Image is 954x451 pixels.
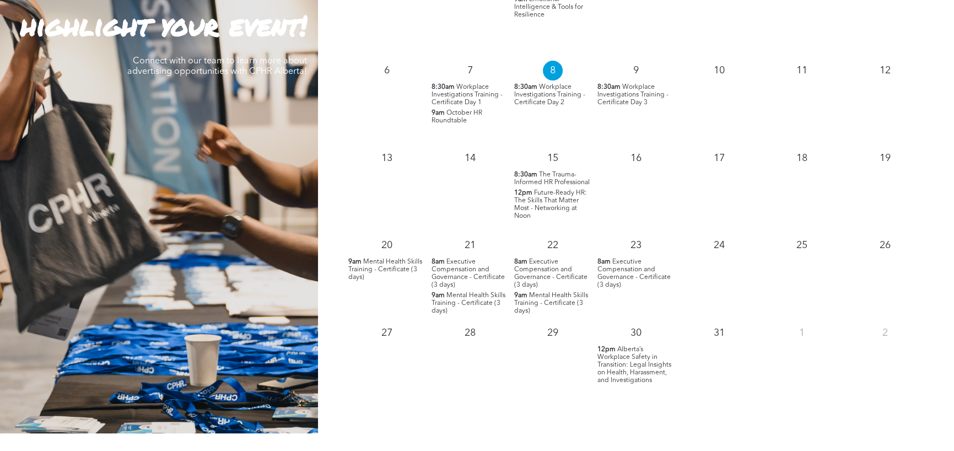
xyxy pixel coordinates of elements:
[543,323,563,343] p: 29
[377,61,397,80] p: 6
[792,61,812,80] p: 11
[514,171,590,186] span: The Trauma-Informed HR Professional
[377,148,397,168] p: 13
[597,346,616,353] span: 12pm
[875,148,895,168] p: 19
[20,6,307,45] strong: highlight your event!
[432,292,505,314] span: Mental Health Skills Training - Certificate (3 days)
[875,61,895,80] p: 12
[709,61,729,80] p: 10
[626,323,646,343] p: 30
[597,84,669,106] span: Workplace Investigations Training - Certificate Day 3
[597,83,621,91] span: 8:30am
[709,235,729,255] p: 24
[460,323,480,343] p: 28
[432,258,445,266] span: 8am
[626,61,646,80] p: 9
[348,258,362,266] span: 9am
[543,148,563,168] p: 15
[626,235,646,255] p: 23
[792,148,812,168] p: 18
[460,61,480,80] p: 7
[432,109,445,117] span: 9am
[597,258,611,266] span: 8am
[543,235,563,255] p: 22
[875,323,895,343] p: 2
[127,57,307,76] span: Connect with our team to learn more about advertising opportunities with CPHR Alberta!
[514,171,537,179] span: 8:30am
[597,259,671,288] span: Executive Compensation and Governance - Certificate (3 days)
[543,61,563,80] p: 8
[460,148,480,168] p: 14
[432,110,482,124] span: October HR Roundtable
[514,258,527,266] span: 8am
[460,235,480,255] p: 21
[514,190,587,219] span: Future-Ready HR: The Skills That Matter Most - Networking at Noon
[377,323,397,343] p: 27
[514,84,585,106] span: Workplace Investigations Training - Certificate Day 2
[875,235,895,255] p: 26
[514,292,527,299] span: 9am
[514,259,588,288] span: Executive Compensation and Governance - Certificate (3 days)
[709,148,729,168] p: 17
[514,189,532,197] span: 12pm
[626,148,646,168] p: 16
[348,259,422,281] span: Mental Health Skills Training - Certificate (3 days)
[432,84,503,106] span: Workplace Investigations Training - Certificate Day 1
[597,346,671,384] span: Alberta’s Workplace Safety in Transition: Legal Insights on Health, Harassment, and Investigations
[792,235,812,255] p: 25
[514,292,588,314] span: Mental Health Skills Training - Certificate (3 days)
[432,83,455,91] span: 8:30am
[377,235,397,255] p: 20
[709,323,729,343] p: 31
[432,292,445,299] span: 9am
[432,259,505,288] span: Executive Compensation and Governance - Certificate (3 days)
[792,323,812,343] p: 1
[514,83,537,91] span: 8:30am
